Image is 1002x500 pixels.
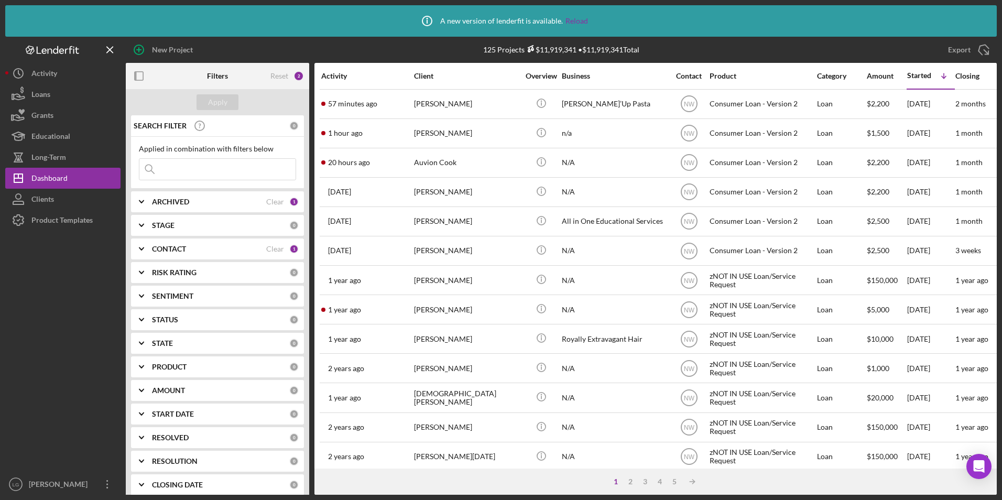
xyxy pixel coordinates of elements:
[817,72,866,80] div: Category
[152,316,178,324] b: STATUS
[414,90,519,118] div: [PERSON_NAME]
[684,395,695,402] text: NW
[289,221,299,230] div: 0
[710,178,814,206] div: Consumer Loan - Version 2
[414,119,519,147] div: [PERSON_NAME]
[414,149,519,177] div: Auvion Cook
[867,99,889,108] span: $2,200
[414,72,519,80] div: Client
[710,384,814,411] div: zNOT IN USE Loan/Service Request
[562,325,667,353] div: Royally Extravagant Hair
[684,277,695,284] text: NW
[955,393,988,402] time: 1 year ago
[955,305,988,314] time: 1 year ago
[867,128,889,137] span: $1,500
[152,457,198,465] b: RESOLUTION
[152,268,197,277] b: RISK RATING
[289,456,299,466] div: 0
[414,8,588,34] div: A new version of lenderfit is available.
[667,477,682,486] div: 5
[710,90,814,118] div: Consumer Loan - Version 2
[562,384,667,411] div: N/A
[152,339,173,347] b: STATE
[955,99,986,108] time: 2 months
[152,386,185,395] b: AMOUNT
[328,158,370,167] time: 2025-09-03 23:55
[684,218,695,225] text: NW
[328,364,364,373] time: 2024-02-22 23:49
[328,100,377,108] time: 2025-09-04 19:05
[134,122,187,130] b: SEARCH FILTER
[710,149,814,177] div: Consumer Loan - Version 2
[414,208,519,235] div: [PERSON_NAME]
[817,208,866,235] div: Loan
[126,39,203,60] button: New Project
[562,178,667,206] div: N/A
[710,72,814,80] div: Product
[817,119,866,147] div: Loan
[955,452,988,461] time: 1 year ago
[414,325,519,353] div: [PERSON_NAME]
[907,325,954,353] div: [DATE]
[710,414,814,441] div: zNOT IN USE Loan/Service Request
[955,422,988,431] time: 1 year ago
[867,72,906,80] div: Amount
[328,246,351,255] time: 2025-08-15 01:31
[907,90,954,118] div: [DATE]
[5,189,121,210] button: Clients
[289,197,299,206] div: 1
[955,276,988,285] time: 1 year ago
[289,480,299,490] div: 0
[5,474,121,495] button: LG[PERSON_NAME]
[31,189,54,212] div: Clients
[5,105,121,126] button: Grants
[289,339,299,348] div: 0
[5,210,121,231] a: Product Templates
[328,129,363,137] time: 2025-09-04 18:52
[867,216,889,225] span: $2,500
[414,266,519,294] div: [PERSON_NAME]
[525,45,576,54] div: $11,919,341
[289,409,299,419] div: 0
[562,149,667,177] div: N/A
[414,384,519,411] div: [DEMOGRAPHIC_DATA][PERSON_NAME]
[152,363,187,371] b: PRODUCT
[562,296,667,323] div: N/A
[955,158,983,167] time: 1 month
[328,276,361,285] time: 2024-04-09 02:39
[710,296,814,323] div: zNOT IN USE Loan/Service Request
[966,454,992,479] div: Open Intercom Messenger
[328,423,364,431] time: 2024-02-20 18:55
[955,128,983,137] time: 1 month
[710,119,814,147] div: Consumer Loan - Version 2
[710,237,814,265] div: Consumer Loan - Version 2
[817,149,866,177] div: Loan
[684,130,695,137] text: NW
[938,39,997,60] button: Export
[414,354,519,382] div: [PERSON_NAME]
[907,414,954,441] div: [DATE]
[152,481,203,489] b: CLOSING DATE
[5,147,121,168] button: Long-Term
[31,63,57,86] div: Activity
[817,296,866,323] div: Loan
[152,221,175,230] b: STAGE
[266,198,284,206] div: Clear
[328,452,364,461] time: 2024-02-14 19:03
[328,188,351,196] time: 2025-09-03 15:01
[152,39,193,60] div: New Project
[710,266,814,294] div: zNOT IN USE Loan/Service Request
[684,247,695,255] text: NW
[907,443,954,471] div: [DATE]
[152,410,194,418] b: START DATE
[328,335,361,343] time: 2024-03-20 20:32
[867,276,898,285] span: $150,000
[907,178,954,206] div: [DATE]
[955,187,983,196] time: 1 month
[139,145,296,153] div: Applied in combination with filters below
[562,90,667,118] div: [PERSON_NAME]’Up Pasta
[5,84,121,105] button: Loans
[867,187,889,196] span: $2,200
